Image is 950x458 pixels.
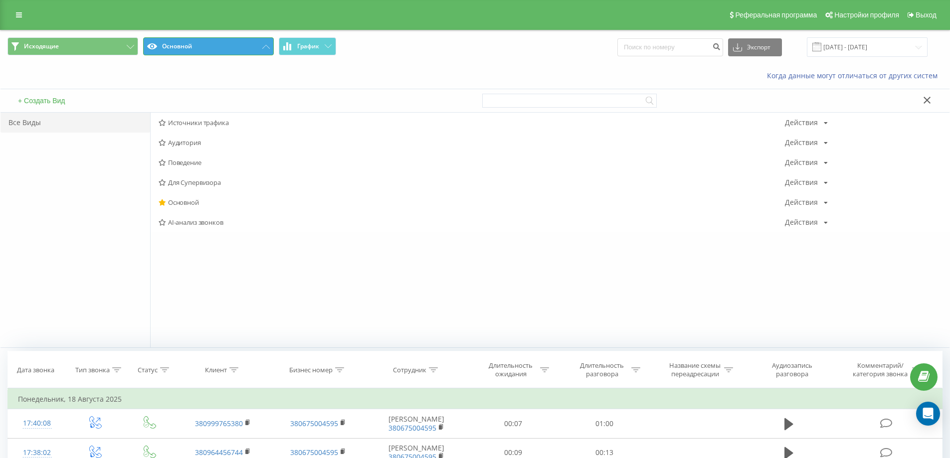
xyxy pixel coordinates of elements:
[297,43,319,50] span: График
[290,419,338,428] a: 380675004595
[559,409,650,438] td: 01:00
[7,37,138,55] button: Исходящие
[668,361,722,378] div: Название схемы переадресации
[279,37,336,55] button: График
[767,71,943,80] a: Когда данные могут отличаться от других систем
[138,366,158,374] div: Статус
[0,113,150,133] div: Все Виды
[143,37,274,55] button: Основной
[785,199,818,206] div: Действия
[388,423,436,433] a: 380675004595
[205,366,227,374] div: Клиент
[785,219,818,226] div: Действия
[290,448,338,457] a: 380675004595
[159,119,785,126] span: Источники трафика
[484,361,538,378] div: Длительность ожидания
[75,366,110,374] div: Тип звонка
[785,119,818,126] div: Действия
[8,389,943,409] td: Понедельник, 18 Августа 2025
[195,419,243,428] a: 380999765380
[159,219,785,226] span: AI-анализ звонков
[785,179,818,186] div: Действия
[468,409,559,438] td: 00:07
[17,366,54,374] div: Дата звонка
[159,179,785,186] span: Для Супервизора
[785,139,818,146] div: Действия
[393,366,426,374] div: Сотрудник
[366,409,468,438] td: [PERSON_NAME]
[916,11,937,19] span: Выход
[735,11,817,19] span: Реферальная программа
[159,139,785,146] span: Аудитория
[18,414,56,433] div: 17:40:08
[15,96,68,105] button: + Создать Вид
[728,38,782,56] button: Экспорт
[785,159,818,166] div: Действия
[916,402,940,426] div: Open Intercom Messenger
[195,448,243,457] a: 380964456744
[24,42,59,50] span: Исходящие
[575,361,629,378] div: Длительность разговора
[920,96,935,106] button: Закрыть
[760,361,824,378] div: Аудиозапись разговора
[159,199,785,206] span: Основной
[834,11,899,19] span: Настройки профиля
[289,366,333,374] div: Бизнес номер
[851,361,910,378] div: Комментарий/категория звонка
[617,38,723,56] input: Поиск по номеру
[159,159,785,166] span: Поведение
